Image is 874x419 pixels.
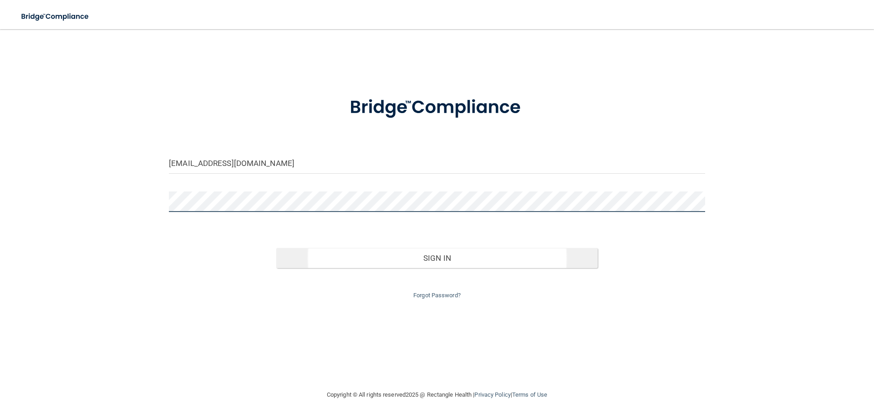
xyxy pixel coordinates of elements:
[512,391,547,398] a: Terms of Use
[716,354,863,391] iframe: Drift Widget Chat Controller
[474,391,510,398] a: Privacy Policy
[14,7,97,26] img: bridge_compliance_login_screen.278c3ca4.svg
[276,248,598,268] button: Sign In
[331,84,543,131] img: bridge_compliance_login_screen.278c3ca4.svg
[271,380,603,409] div: Copyright © All rights reserved 2025 @ Rectangle Health | |
[413,292,461,299] a: Forgot Password?
[169,153,705,174] input: Email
